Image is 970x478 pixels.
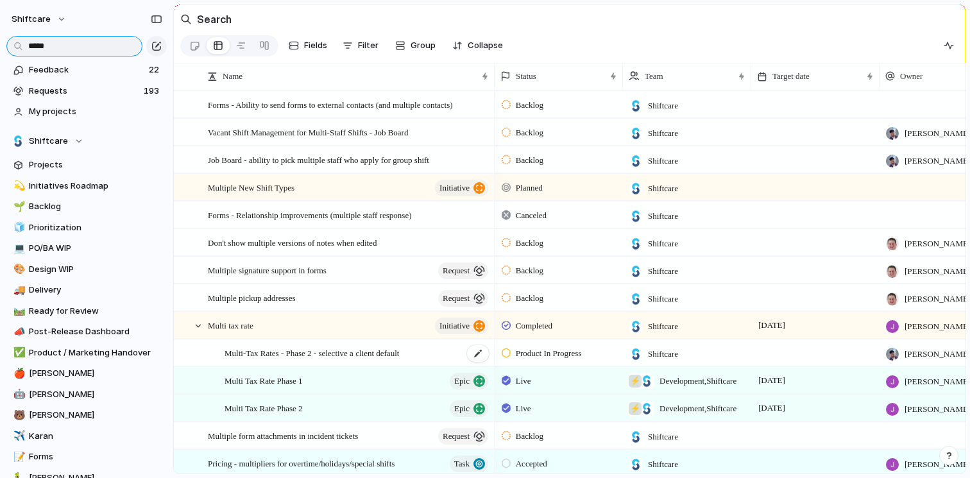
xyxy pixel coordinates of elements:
[225,400,303,415] span: Multi Tax Rate Phase 2
[648,320,678,333] span: Shiftcare
[13,178,22,193] div: 💫
[6,197,167,216] a: 🌱Backlog
[450,400,488,417] button: Epic
[13,283,22,298] div: 🚚
[6,447,167,466] a: 📝Forms
[12,305,24,318] button: 🛤️
[438,262,488,279] button: request
[516,375,531,388] span: Live
[304,39,327,52] span: Fields
[29,450,162,463] span: Forms
[12,430,24,443] button: ✈️
[6,322,167,341] a: 📣Post-Release Dashboard
[225,345,399,360] span: Multi-Tax Rates - Phase 2 - selective a client default
[29,200,162,213] span: Backlog
[208,97,453,112] span: Forms - Ability to send forms to external contacts (and multiple contacts)
[6,218,167,237] div: 🧊Prioritization
[358,39,379,52] span: Filter
[438,290,488,307] button: request
[438,428,488,445] button: request
[648,458,678,471] span: Shiftcare
[208,180,294,194] span: Multiple New Shift Types
[516,154,543,167] span: Backlog
[6,9,73,30] button: shiftcare
[208,124,408,139] span: Vacant Shift Management for Multi-Staff Shifts - Job Board
[516,292,543,305] span: Backlog
[6,176,167,196] a: 💫Initiatives Roadmap
[648,237,678,250] span: Shiftcare
[337,35,384,56] button: Filter
[411,39,436,52] span: Group
[12,200,24,213] button: 🌱
[755,318,788,333] span: [DATE]
[6,343,167,363] a: ✅Product / Marketing Handover
[6,60,167,80] a: Feedback22
[516,70,536,83] span: Status
[144,85,162,98] span: 193
[13,450,22,465] div: 📝
[659,375,736,388] span: Development , Shiftcare
[13,429,22,443] div: ✈️
[12,221,24,234] button: 🧊
[6,427,167,446] div: ✈️Karan
[6,132,167,151] button: Shiftcare
[516,209,547,222] span: Canceled
[454,372,470,390] span: Epic
[6,239,167,258] a: 💻PO/BA WIP
[755,373,788,388] span: [DATE]
[13,366,22,381] div: 🍎
[648,99,678,112] span: Shiftcare
[629,375,642,388] div: ⚡
[29,409,162,422] span: [PERSON_NAME]
[12,180,24,192] button: 💫
[29,105,162,118] span: My projects
[6,385,167,404] a: 🤖[PERSON_NAME]
[13,241,22,256] div: 💻
[208,207,412,222] span: Forms - Relationship improvements (multiple staff response)
[648,431,678,443] span: Shiftcare
[12,388,24,401] button: 🤖
[29,85,140,98] span: Requests
[468,39,503,52] span: Collapse
[516,320,552,332] span: Completed
[450,373,488,389] button: Epic
[443,289,470,307] span: request
[6,405,167,425] a: 🐻[PERSON_NAME]
[12,346,24,359] button: ✅
[648,127,678,140] span: Shiftcare
[208,318,253,332] span: Multi tax rate
[772,70,810,83] span: Target date
[13,387,22,402] div: 🤖
[6,364,167,383] div: 🍎[PERSON_NAME]
[12,263,24,276] button: 🎨
[13,303,22,318] div: 🛤️
[6,260,167,279] a: 🎨Design WIP
[12,325,24,338] button: 📣
[648,210,678,223] span: Shiftcare
[443,427,470,445] span: request
[208,290,295,305] span: Multiple pickup addresses
[12,450,24,463] button: 📝
[6,280,167,300] a: 🚚Delivery
[450,456,488,472] button: Task
[516,347,582,360] span: Product In Progress
[208,152,429,167] span: Job Board - ability to pick multiple staff who apply for group shift
[13,220,22,235] div: 🧊
[29,221,162,234] span: Prioritization
[435,318,488,334] button: initiative
[648,182,678,195] span: Shiftcare
[29,284,162,296] span: Delivery
[6,155,167,175] a: Projects
[208,456,395,470] span: Pricing - multipliers for overtime/holidays/special shifts
[12,13,51,26] span: shiftcare
[6,302,167,321] a: 🛤️Ready for Review
[29,242,162,255] span: PO/BA WIP
[454,455,470,473] span: Task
